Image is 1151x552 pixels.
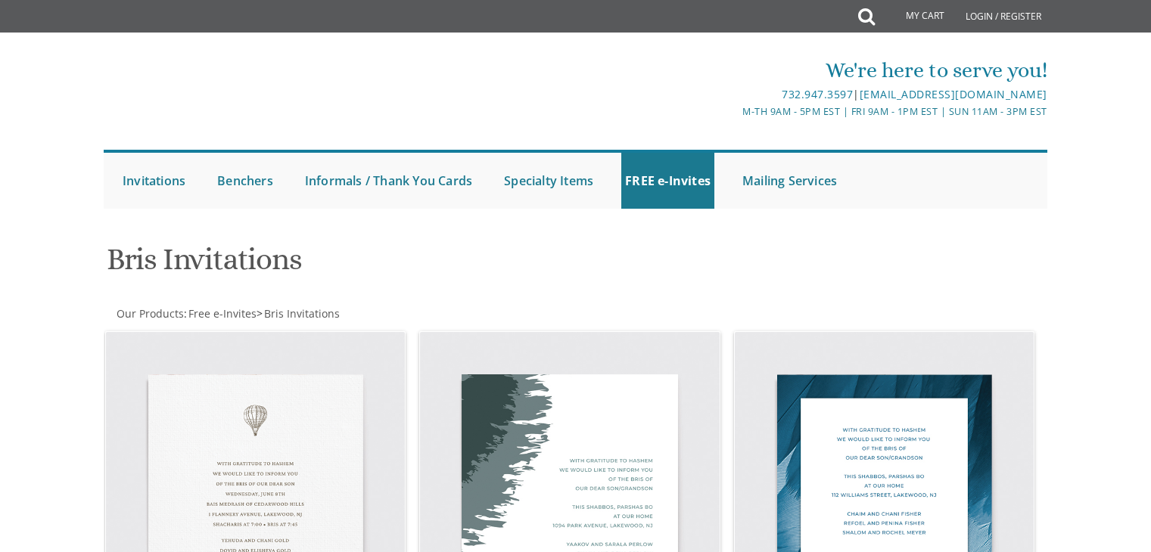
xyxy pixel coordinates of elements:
[115,306,184,321] a: Our Products
[213,153,277,209] a: Benchers
[264,306,340,321] span: Bris Invitations
[188,306,257,321] span: Free e-Invites
[860,87,1047,101] a: [EMAIL_ADDRESS][DOMAIN_NAME]
[419,104,1047,119] div: M-Th 9am - 5pm EST | Fri 9am - 1pm EST | Sun 11am - 3pm EST
[739,153,841,209] a: Mailing Services
[782,87,853,101] a: 732.947.3597
[500,153,597,209] a: Specialty Items
[621,153,714,209] a: FREE e-Invites
[419,55,1047,85] div: We're here to serve you!
[873,2,955,32] a: My Cart
[104,306,576,321] div: :
[119,153,189,209] a: Invitations
[257,306,340,321] span: >
[107,243,724,287] h1: Bris Invitations
[301,153,476,209] a: Informals / Thank You Cards
[187,306,257,321] a: Free e-Invites
[263,306,340,321] a: Bris Invitations
[419,85,1047,104] div: |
